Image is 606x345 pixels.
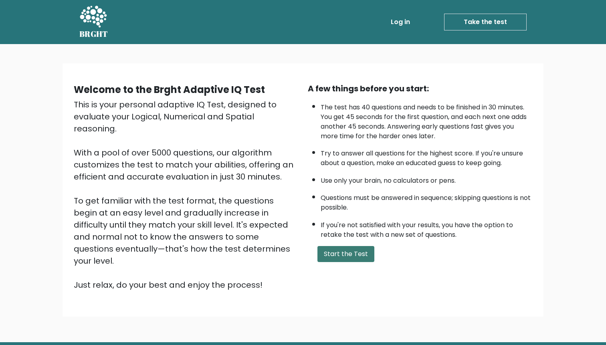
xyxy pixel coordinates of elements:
a: BRGHT [79,3,108,41]
a: Log in [388,14,413,30]
li: Use only your brain, no calculators or pens. [321,172,532,186]
li: If you're not satisfied with your results, you have the option to retake the test with a new set ... [321,216,532,240]
h5: BRGHT [79,29,108,39]
div: A few things before you start: [308,83,532,95]
div: This is your personal adaptive IQ Test, designed to evaluate your Logical, Numerical and Spatial ... [74,99,298,291]
a: Take the test [444,14,527,30]
button: Start the Test [317,246,374,262]
li: Try to answer all questions for the highest score. If you're unsure about a question, make an edu... [321,145,532,168]
li: Questions must be answered in sequence; skipping questions is not possible. [321,189,532,212]
li: The test has 40 questions and needs to be finished in 30 minutes. You get 45 seconds for the firs... [321,99,532,141]
b: Welcome to the Brght Adaptive IQ Test [74,83,265,96]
